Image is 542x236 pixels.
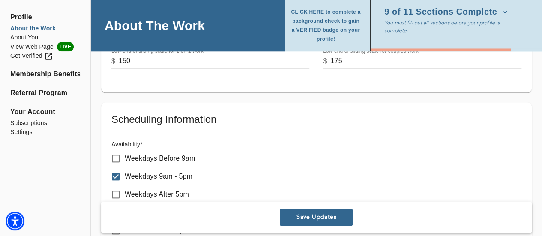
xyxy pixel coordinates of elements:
[6,212,24,230] div: Accessibility Menu
[10,69,80,79] a: Membership Benefits
[111,113,521,126] h5: Scheduling Information
[384,5,511,19] button: 9 of 11 Sections Complete
[111,140,521,149] h6: Availability *
[10,24,80,33] a: About the Work
[10,33,80,42] a: About You
[10,42,80,51] a: View Web PageLIVE
[10,12,80,22] span: Profile
[323,48,419,53] label: Low end of sliding scale for couples work
[125,153,195,164] p: Weekdays Before 9am
[10,42,80,51] li: View Web Page
[384,8,507,16] span: 9 of 11 Sections Complete
[105,18,205,33] h4: About The Work
[280,209,353,226] button: Save Updates
[290,8,362,44] span: CLICK HERE to complete a background check to gain a VERIFIED badge on your profile!
[290,5,365,46] button: CLICK HERE to complete a background check to gain a VERIFIED badge on your profile!
[323,56,327,66] p: $
[111,56,115,66] p: $
[283,213,349,221] span: Save Updates
[10,107,80,117] span: Your Account
[125,189,189,200] p: Weekdays After 5pm
[125,171,192,182] p: Weekdays 9am - 5pm
[10,51,53,60] div: Get Verified
[10,88,80,98] a: Referral Program
[57,42,74,51] span: LIVE
[10,128,80,137] a: Settings
[10,51,80,60] a: Get Verified
[111,48,207,53] label: Low end of sliding scale for 1 on 1 work
[10,119,80,128] a: Subscriptions
[384,19,518,34] p: You must fill out all sections before your profile is complete.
